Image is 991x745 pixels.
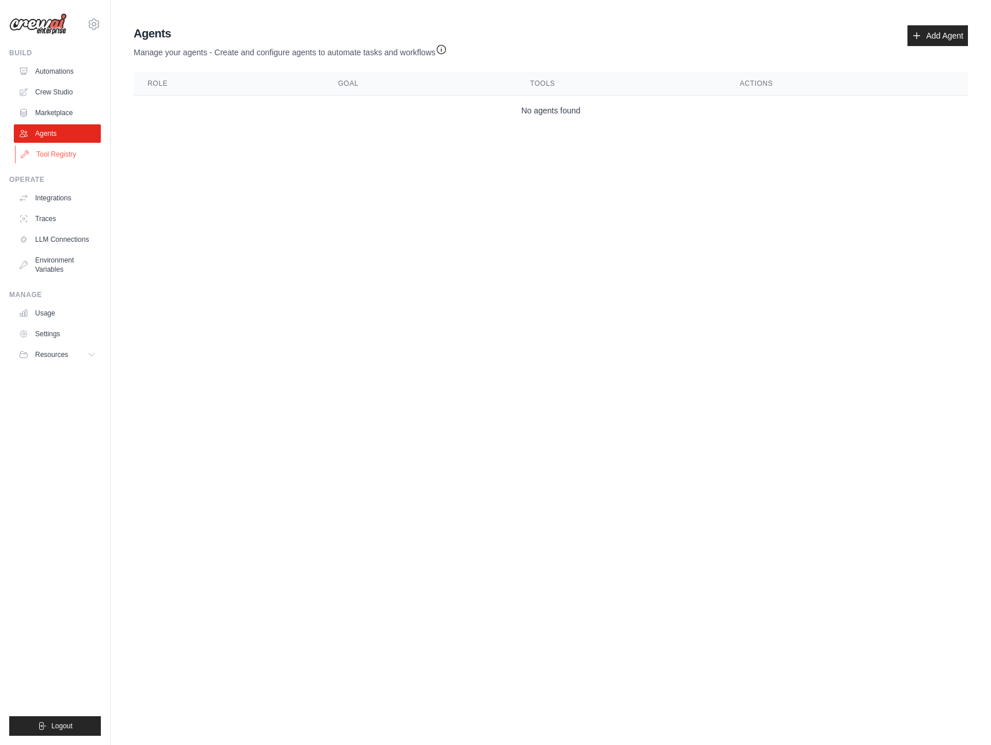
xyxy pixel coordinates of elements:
a: LLM Connections [14,230,101,249]
td: No agents found [134,96,968,126]
a: Settings [14,325,101,343]
th: Role [134,72,324,96]
span: Resources [35,350,68,359]
div: Build [9,48,101,58]
h2: Agents [134,25,447,41]
a: Agents [14,124,101,143]
a: Integrations [14,189,101,207]
div: Operate [9,175,101,184]
th: Goal [324,72,516,96]
p: Manage your agents - Create and configure agents to automate tasks and workflows [134,41,447,58]
a: Usage [14,304,101,322]
a: Marketplace [14,104,101,122]
a: Environment Variables [14,251,101,279]
button: Resources [14,345,101,364]
th: Actions [726,72,968,96]
a: Add Agent [907,25,968,46]
a: Crew Studio [14,83,101,101]
span: Logout [51,721,73,731]
button: Logout [9,716,101,736]
img: Logo [9,13,67,35]
a: Traces [14,210,101,228]
th: Tools [516,72,726,96]
div: Manage [9,290,101,299]
a: Automations [14,62,101,81]
a: Tool Registry [15,145,102,164]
